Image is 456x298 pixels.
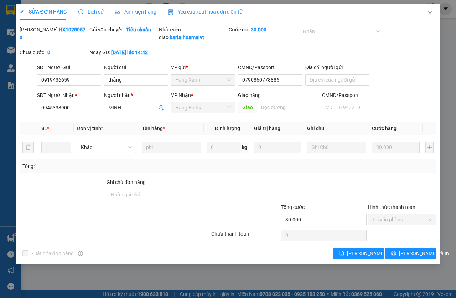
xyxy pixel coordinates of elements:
[104,63,168,71] div: Người gửi
[170,35,204,40] b: baria.hoamaivt
[215,125,240,131] span: Định lượng
[81,142,131,153] span: Khác
[41,125,47,131] span: SL
[78,251,83,256] span: info-circle
[115,9,120,14] span: picture
[159,26,227,41] div: Nhân viên giao:
[211,230,280,242] div: Chưa thanh toán
[254,142,301,153] input: 0
[238,63,302,71] div: CMND/Passport
[238,92,261,98] span: Giao hàng
[20,48,88,56] div: Chưa cước :
[238,102,257,113] span: Giao
[107,189,192,200] input: Ghi chú đơn hàng
[251,27,266,32] b: 30.000
[115,9,156,15] span: Ảnh kiện hàng
[142,142,201,153] input: VD: Bàn, Ghế
[257,102,319,113] input: Dọc đường
[385,248,436,259] button: printer[PERSON_NAME] và In
[77,125,103,131] span: Đơn vị tính
[37,63,101,71] div: SĐT Người Gửi
[427,10,433,16] span: close
[78,9,83,14] span: clock-circle
[420,4,440,24] button: Close
[347,250,393,257] span: [PERSON_NAME] đổi
[241,142,248,153] span: kg
[111,50,148,55] b: [DATE] lúc 14:42
[37,91,101,99] div: SĐT Người Nhận
[372,142,420,153] input: 0
[339,251,344,256] span: save
[20,9,67,15] span: SỬA ĐƠN HÀNG
[28,250,77,257] span: Xuất hóa đơn hàng
[78,9,104,15] span: Lịch sử
[22,142,34,153] button: delete
[399,250,449,257] span: [PERSON_NAME] và In
[142,125,165,131] span: Tên hàng
[20,9,25,14] span: edit
[372,125,397,131] span: Cước hàng
[175,102,231,113] span: Hàng Bà Rịa
[254,125,280,131] span: Giá trị hàng
[305,74,369,86] input: Địa chỉ của người gửi
[89,48,158,56] div: Ngày GD:
[229,26,297,34] div: Cước rồi :
[168,9,243,15] span: Yêu cầu xuất hóa đơn điện tử
[171,63,235,71] div: VP gửi
[168,9,173,15] img: icon
[372,214,432,225] span: Tại văn phòng
[391,251,396,256] span: printer
[304,122,369,135] th: Ghi chú
[126,27,151,32] b: Tiêu chuẩn
[22,162,177,170] div: Tổng: 1
[158,105,164,111] span: user-add
[322,91,386,99] div: CMND/Passport
[333,248,384,259] button: save[PERSON_NAME] đổi
[171,92,191,98] span: VP Nhận
[107,179,146,185] label: Ghi chú đơn hàng
[368,204,415,210] label: Hình thức thanh toán
[20,26,88,41] div: [PERSON_NAME]:
[175,74,231,85] span: Hàng Xanh
[104,91,168,99] div: Người nhận
[281,204,305,210] span: Tổng cước
[425,142,434,153] button: plus
[307,142,366,153] input: Ghi Chú
[47,50,50,55] b: 0
[305,63,369,71] div: Địa chỉ người gửi
[89,26,158,34] div: Gói vận chuyển:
